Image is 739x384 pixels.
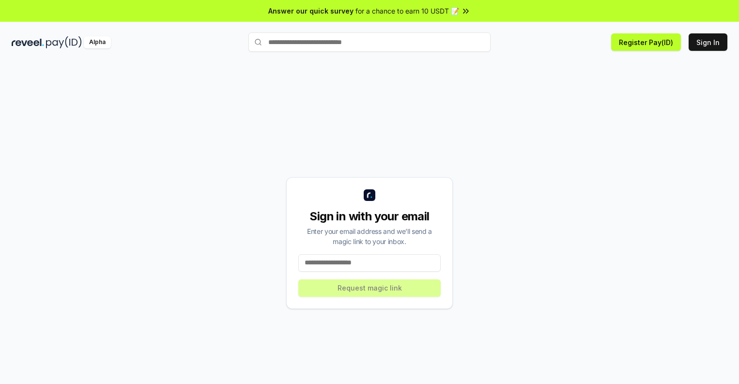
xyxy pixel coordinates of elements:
span: Answer our quick survey [268,6,354,16]
span: for a chance to earn 10 USDT 📝 [355,6,459,16]
img: reveel_dark [12,36,44,48]
img: logo_small [364,189,375,201]
div: Sign in with your email [298,209,441,224]
img: pay_id [46,36,82,48]
button: Sign In [689,33,727,51]
div: Alpha [84,36,111,48]
button: Register Pay(ID) [611,33,681,51]
div: Enter your email address and we’ll send a magic link to your inbox. [298,226,441,246]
